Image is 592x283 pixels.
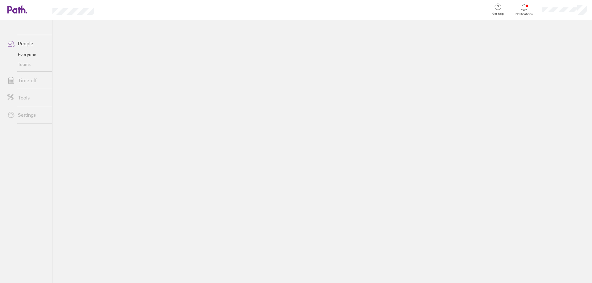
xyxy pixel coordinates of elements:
[514,12,534,16] span: Notifications
[2,91,52,104] a: Tools
[514,3,534,16] a: Notifications
[2,109,52,121] a: Settings
[2,59,52,69] a: Teams
[2,50,52,59] a: Everyone
[2,37,52,50] a: People
[2,74,52,87] a: Time off
[488,12,508,16] span: Get help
